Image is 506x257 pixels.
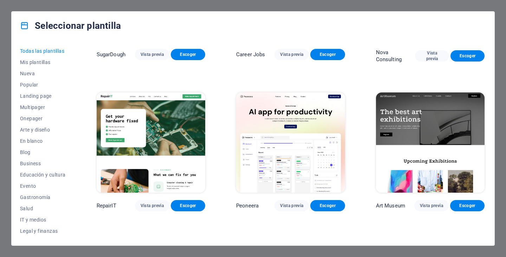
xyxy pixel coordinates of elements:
[20,102,66,113] button: Multipager
[20,93,66,99] span: Landing page
[20,194,66,200] span: Gastronomía
[20,228,66,234] span: Legal y finanzas
[274,49,309,60] button: Vista previa
[176,52,200,57] span: Escoger
[20,48,66,54] span: Todas las plantillas
[376,49,415,63] p: Nova Consulting
[20,82,66,88] span: Popular
[421,50,443,62] span: Vista previa
[20,237,66,248] button: Sin ánimo de lucro
[316,203,339,208] span: Escoger
[20,104,66,110] span: Multipager
[280,203,303,208] span: Vista previa
[414,200,449,211] button: Vista previa
[376,92,485,193] img: Art Museum
[20,124,66,135] button: Arte y diseño
[456,53,479,59] span: Escoger
[450,50,485,62] button: Escoger
[316,52,339,57] span: Escoger
[20,45,66,57] button: Todas las plantillas
[20,20,121,31] h4: Seleccionar plantilla
[20,135,66,147] button: En blanco
[20,206,66,211] span: Salud
[97,51,125,58] p: SugarDough
[20,147,66,158] button: Blog
[450,200,485,211] button: Escoger
[376,202,405,209] p: Art Museum
[176,203,200,208] span: Escoger
[420,203,443,208] span: Vista previa
[20,217,66,223] span: IT y medios
[20,180,66,192] button: Evento
[310,200,345,211] button: Escoger
[20,169,66,180] button: Educación y cultura
[456,203,479,208] span: Escoger
[20,161,66,166] span: Business
[20,149,66,155] span: Blog
[171,49,205,60] button: Escoger
[20,113,66,124] button: Onepager
[280,52,303,57] span: Vista previa
[20,57,66,68] button: Mis plantillas
[20,214,66,225] button: IT y medios
[141,52,164,57] span: Vista previa
[20,127,66,133] span: Arte y diseño
[236,92,345,193] img: Peoneera
[20,90,66,102] button: Landing page
[274,200,309,211] button: Vista previa
[20,203,66,214] button: Salud
[310,49,345,60] button: Escoger
[171,200,205,211] button: Escoger
[141,203,164,208] span: Vista previa
[20,116,66,121] span: Onepager
[20,183,66,189] span: Evento
[135,200,169,211] button: Vista previa
[97,92,205,193] img: RepairIT
[20,172,66,178] span: Educación y cultura
[415,50,449,62] button: Vista previa
[236,202,259,209] p: Peoneera
[20,192,66,203] button: Gastronomía
[236,51,265,58] p: Career Jobs
[20,68,66,79] button: Nueva
[97,202,116,209] p: RepairIT
[20,59,66,65] span: Mis plantillas
[135,49,169,60] button: Vista previa
[20,158,66,169] button: Business
[20,225,66,237] button: Legal y finanzas
[20,71,66,76] span: Nueva
[20,79,66,90] button: Popular
[20,138,66,144] span: En blanco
